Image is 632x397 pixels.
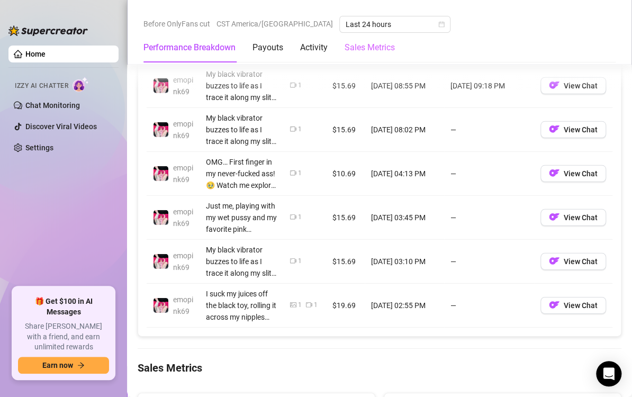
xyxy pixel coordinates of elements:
[540,128,606,136] a: OFView Chat
[444,64,534,108] td: [DATE] 09:18 PM
[540,215,606,224] a: OFView Chat
[365,108,444,152] td: [DATE] 08:02 PM
[25,122,97,131] a: Discover Viral Videos
[549,212,559,222] img: OF
[206,200,277,235] div: Just me, playing with my wet pussy and my favorite pink vibrator... sliding it between my boobs, ...
[365,240,444,284] td: [DATE] 03:10 PM
[549,124,559,134] img: OF
[444,108,534,152] td: —
[154,298,168,313] img: emopink69
[326,64,365,108] td: $15.69
[306,302,312,308] span: video-camera
[326,108,365,152] td: $15.69
[138,360,621,375] h4: Sales Metrics
[18,357,109,374] button: Earn nowarrow-right
[540,303,606,312] a: OFView Chat
[206,288,277,323] div: I suck my juices off the black toy, rolling it across my nipples before sliding it back to my pus...
[326,196,365,240] td: $15.69
[549,80,559,91] img: OF
[15,81,68,91] span: Izzy AI Chatter
[326,284,365,328] td: $19.69
[18,321,109,353] span: Share [PERSON_NAME] with a friend, and earn unlimited rewards
[549,300,559,310] img: OF
[298,168,302,178] div: 1
[540,259,606,268] a: OFView Chat
[540,77,606,94] button: OFView Chat
[549,256,559,266] img: OF
[154,78,168,93] img: emopink69
[564,169,598,178] span: View Chat
[326,152,365,196] td: $10.69
[290,170,296,176] span: video-camera
[346,16,444,32] span: Last 24 hours
[252,41,283,54] div: Payouts
[206,68,277,103] div: My black vibrator buzzes to life as I trace it along my slit, teasing before pressing it directly...
[73,77,89,92] img: AI Chatter
[540,209,606,226] button: OFView Chat
[154,166,168,181] img: emopink69
[444,152,534,196] td: —
[25,50,46,58] a: Home
[314,300,318,310] div: 1
[154,254,168,269] img: emopink69
[564,213,598,222] span: View Chat
[298,124,302,134] div: 1
[326,240,365,284] td: $15.69
[77,362,85,369] span: arrow-right
[444,196,534,240] td: —
[300,41,328,54] div: Activity
[444,240,534,284] td: —
[25,143,53,152] a: Settings
[298,256,302,266] div: 1
[540,297,606,314] button: OFView Chat
[173,207,193,228] span: emopink69
[540,84,606,92] a: OFView Chat
[438,21,445,28] span: calendar
[444,284,534,328] td: —
[173,164,193,184] span: emopink69
[564,301,598,310] span: View Chat
[42,361,73,369] span: Earn now
[290,302,296,308] span: picture
[564,125,598,134] span: View Chat
[365,284,444,328] td: [DATE] 02:55 PM
[365,64,444,108] td: [DATE] 08:55 PM
[8,25,88,36] img: logo-BBDzfeDw.svg
[154,210,168,225] img: emopink69
[540,172,606,180] a: OFView Chat
[206,112,277,147] div: My black vibrator buzzes to life as I trace it along my slit, teasing before pressing it directly...
[206,244,277,279] div: My black vibrator buzzes to life as I trace it along my slit, teasing before pressing it directly...
[290,126,296,132] span: video-camera
[25,101,80,110] a: Chat Monitoring
[173,251,193,272] span: emopink69
[290,82,296,88] span: video-camera
[540,121,606,138] button: OFView Chat
[18,296,109,317] span: 🎁 Get $100 in AI Messages
[290,214,296,220] span: video-camera
[216,16,333,32] span: CST America/[GEOGRAPHIC_DATA]
[173,76,193,96] span: emopink69
[143,16,210,32] span: Before OnlyFans cut
[564,257,598,266] span: View Chat
[549,168,559,178] img: OF
[206,156,277,191] div: OMG… First finger in my never-fucked ass! 🥹 Watch me explore my ass and moan – it’s SO tight! 🥵🥵
[298,300,302,310] div: 1
[173,120,193,140] span: emopink69
[298,80,302,91] div: 1
[298,212,302,222] div: 1
[290,258,296,264] span: video-camera
[540,165,606,182] button: OFView Chat
[154,122,168,137] img: emopink69
[365,196,444,240] td: [DATE] 03:45 PM
[365,152,444,196] td: [DATE] 04:13 PM
[345,41,395,54] div: Sales Metrics
[540,253,606,270] button: OFView Chat
[173,295,193,315] span: emopink69
[596,361,621,386] div: Open Intercom Messenger
[143,41,236,54] div: Performance Breakdown
[564,82,598,90] span: View Chat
